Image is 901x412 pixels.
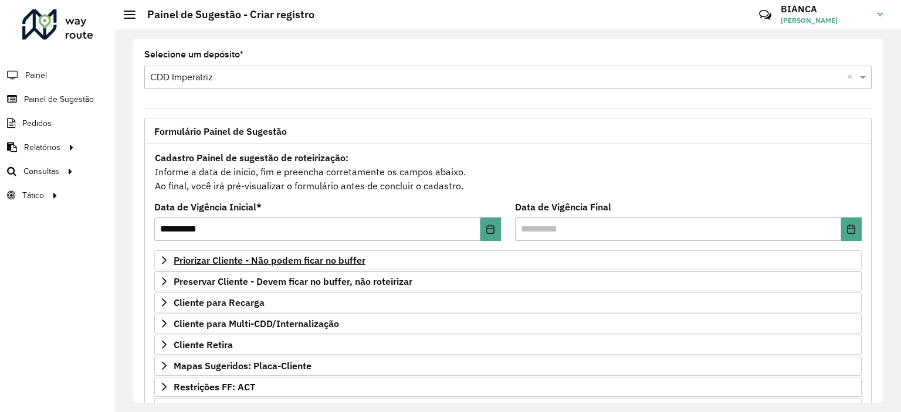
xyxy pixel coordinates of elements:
label: Data de Vigência Final [515,200,611,214]
span: Mapas Sugeridos: Placa-Cliente [174,361,311,370]
span: Painel de Sugestão [24,93,94,105]
span: Tático [22,189,44,202]
a: Cliente Retira [154,335,862,355]
a: Cliente para Recarga [154,292,862,312]
a: Restrições FF: ACT [154,377,862,397]
label: Data de Vigência Inicial [154,200,262,214]
span: Cliente Retira [174,340,233,349]
span: Cliente para Recarga [174,298,265,307]
div: Informe a data de inicio, fim e preencha corretamente os campos abaixo. Ao final, você irá pré-vi... [154,150,862,193]
span: Restrições FF: ACT [174,382,255,391]
a: Priorizar Cliente - Não podem ficar no buffer [154,250,862,270]
button: Choose Date [841,217,862,241]
span: Relatórios [24,141,60,154]
span: Preservar Cliente - Devem ficar no buffer, não roteirizar [174,277,412,286]
span: Formulário Painel de Sugestão [154,127,287,136]
h3: BIANCA [781,4,869,15]
a: Cliente para Multi-CDD/Internalização [154,314,862,333]
strong: Cadastro Painel de sugestão de roteirização: [155,152,348,164]
span: Pedidos [22,117,52,130]
label: Selecione um depósito [144,47,243,62]
a: Contato Rápido [753,2,778,28]
span: Clear all [847,70,857,84]
a: Mapas Sugeridos: Placa-Cliente [154,356,862,376]
span: Consultas [23,165,59,178]
span: Cliente para Multi-CDD/Internalização [174,319,339,328]
span: Painel [25,69,47,81]
h2: Painel de Sugestão - Criar registro [136,8,314,21]
button: Choose Date [480,217,501,241]
span: Priorizar Cliente - Não podem ficar no buffer [174,256,365,265]
span: [PERSON_NAME] [781,15,869,26]
a: Preservar Cliente - Devem ficar no buffer, não roteirizar [154,271,862,291]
